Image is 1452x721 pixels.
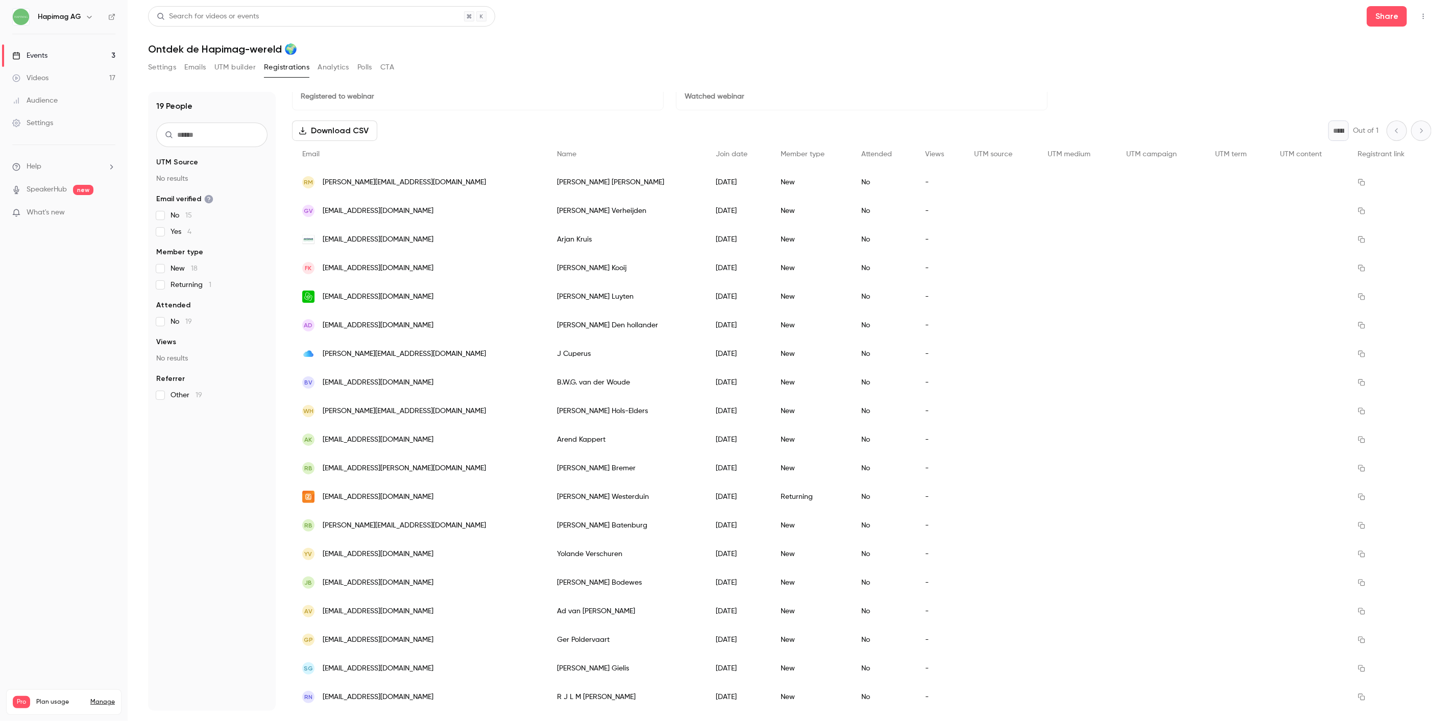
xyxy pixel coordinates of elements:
[156,100,192,112] h1: 19 People
[38,12,81,22] h6: Hapimag AG
[318,59,349,76] button: Analytics
[547,340,706,368] div: J Cuperus
[1367,6,1407,27] button: Share
[27,207,65,218] span: What's new
[148,43,1432,55] h1: Ontdek de Hapimag-wereld 🌍
[915,197,964,225] div: -
[90,698,115,706] a: Manage
[547,225,706,254] div: Arjan Kruis
[547,654,706,683] div: [PERSON_NAME] Gielis
[851,282,915,311] div: No
[851,225,915,254] div: No
[156,337,176,347] span: Views
[156,374,185,384] span: Referrer
[171,210,192,221] span: No
[851,425,915,454] div: No
[156,247,203,257] span: Member type
[209,281,211,289] span: 1
[323,578,433,588] span: [EMAIL_ADDRESS][DOMAIN_NAME]
[926,151,945,158] span: Views
[547,168,706,197] div: [PERSON_NAME] [PERSON_NAME]
[915,311,964,340] div: -
[706,626,770,654] div: [DATE]
[184,59,206,76] button: Emails
[915,168,964,197] div: -
[685,91,1039,102] p: Watched webinar
[323,177,486,188] span: [PERSON_NAME][EMAIL_ADDRESS][DOMAIN_NAME]
[13,9,29,25] img: Hapimag AG
[323,635,433,645] span: [EMAIL_ADDRESS][DOMAIN_NAME]
[851,540,915,568] div: No
[156,300,190,310] span: Attended
[323,377,433,388] span: [EMAIL_ADDRESS][DOMAIN_NAME]
[706,654,770,683] div: [DATE]
[915,597,964,626] div: -
[706,397,770,425] div: [DATE]
[706,282,770,311] div: [DATE]
[323,663,433,674] span: [EMAIL_ADDRESS][DOMAIN_NAME]
[547,397,706,425] div: [PERSON_NAME] Hols-Elders
[915,654,964,683] div: -
[706,197,770,225] div: [DATE]
[771,168,851,197] div: New
[1215,151,1247,158] span: UTM term
[861,151,892,158] span: Attended
[156,353,268,364] p: No results
[706,511,770,540] div: [DATE]
[304,664,313,673] span: SG
[851,683,915,711] div: No
[12,118,53,128] div: Settings
[305,435,312,444] span: AK
[771,568,851,597] div: New
[301,91,655,102] p: Registered to webinar
[547,511,706,540] div: [PERSON_NAME] Batenburg
[185,212,192,219] span: 15
[323,292,433,302] span: [EMAIL_ADDRESS][DOMAIN_NAME]
[1280,151,1322,158] span: UTM content
[706,311,770,340] div: [DATE]
[303,406,313,416] span: WH
[547,626,706,654] div: Ger Poldervaart
[547,597,706,626] div: Ad van [PERSON_NAME]
[915,340,964,368] div: -
[771,483,851,511] div: Returning
[323,320,433,331] span: [EMAIL_ADDRESS][DOMAIN_NAME]
[706,368,770,397] div: [DATE]
[771,340,851,368] div: New
[1353,126,1378,136] p: Out of 1
[27,184,67,195] a: SpeakerHub
[156,157,198,167] span: UTM Source
[771,425,851,454] div: New
[771,626,851,654] div: New
[851,368,915,397] div: No
[781,151,825,158] span: Member type
[706,683,770,711] div: [DATE]
[851,340,915,368] div: No
[304,635,313,644] span: GP
[12,51,47,61] div: Events
[547,254,706,282] div: [PERSON_NAME] Kooij
[706,168,770,197] div: [DATE]
[706,597,770,626] div: [DATE]
[323,234,433,245] span: [EMAIL_ADDRESS][DOMAIN_NAME]
[157,11,259,22] div: Search for videos or events
[915,368,964,397] div: -
[706,568,770,597] div: [DATE]
[547,483,706,511] div: [PERSON_NAME] Westerduin
[171,390,202,400] span: Other
[305,578,312,587] span: JB
[547,311,706,340] div: [PERSON_NAME] Den hollander
[304,321,313,330] span: AD
[851,168,915,197] div: No
[185,318,192,325] span: 19
[171,263,198,274] span: New
[1127,151,1177,158] span: UTM campaign
[323,520,486,531] span: [PERSON_NAME][EMAIL_ADDRESS][DOMAIN_NAME]
[771,454,851,483] div: New
[302,491,314,503] img: casema.nl
[706,483,770,511] div: [DATE]
[851,197,915,225] div: No
[36,698,84,706] span: Plan usage
[323,435,433,445] span: [EMAIL_ADDRESS][DOMAIN_NAME]
[975,151,1013,158] span: UTM source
